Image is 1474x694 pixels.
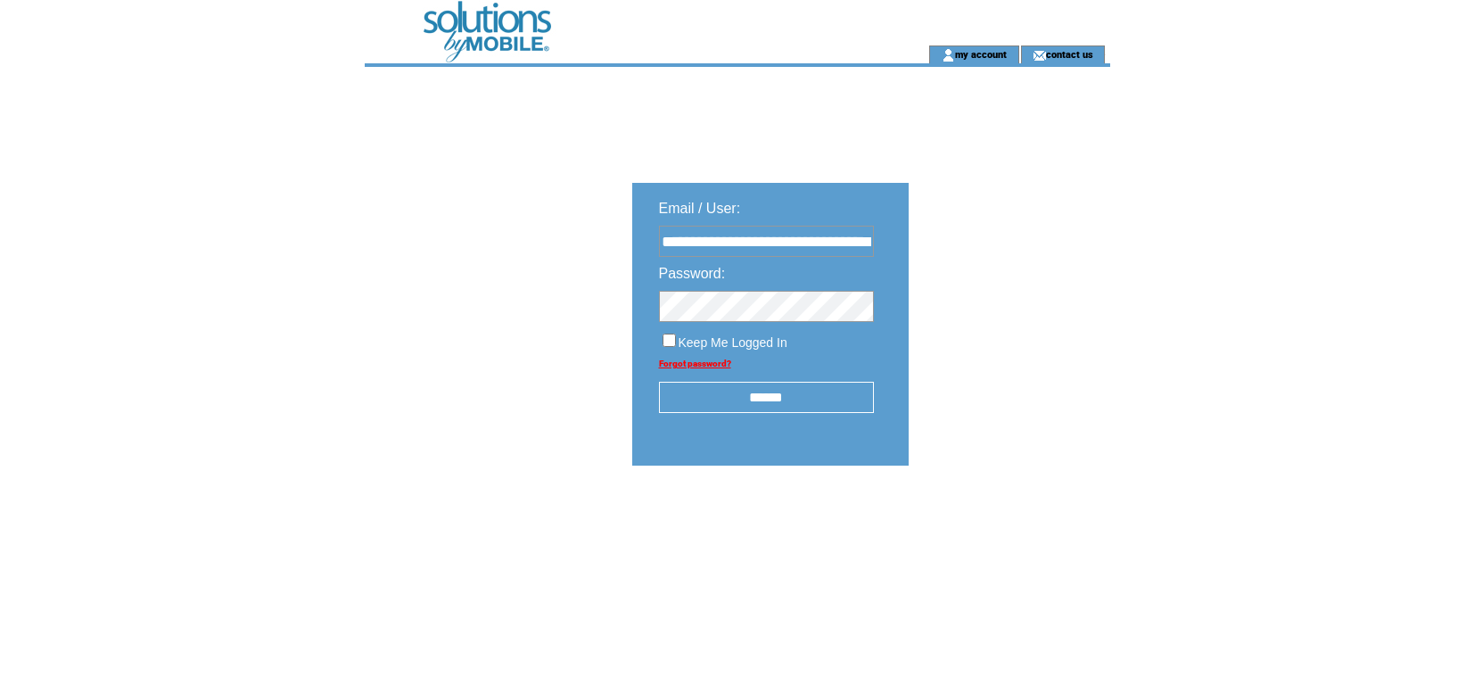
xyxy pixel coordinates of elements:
[659,201,741,216] span: Email / User:
[942,48,955,62] img: account_icon.gif
[1046,48,1093,60] a: contact us
[955,48,1007,60] a: my account
[659,266,726,281] span: Password:
[960,510,1050,533] img: transparent.png
[1033,48,1046,62] img: contact_us_icon.gif
[679,335,787,350] span: Keep Me Logged In
[659,359,731,368] a: Forgot password?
